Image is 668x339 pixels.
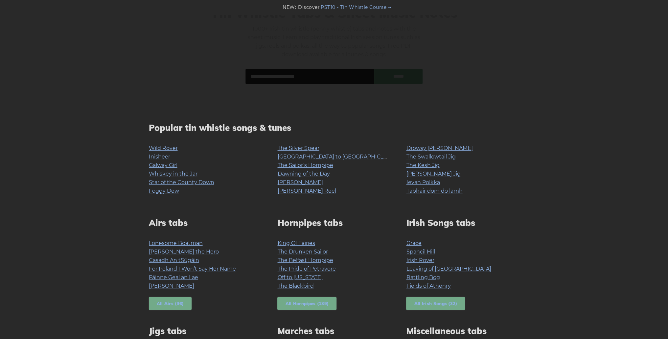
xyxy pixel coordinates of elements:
a: [PERSON_NAME] Jig [406,171,460,177]
a: The Blackbird [277,283,313,289]
a: PST10 - Tin Whistle Course [321,4,386,11]
a: Fáinne Geal an Lae [149,274,198,280]
a: All Hornpipes (139) [277,297,336,310]
a: The Pride of Petravore [277,266,335,272]
a: [PERSON_NAME] [277,179,323,185]
a: Galway Girl [149,162,177,168]
h2: Hornpipes tabs [277,218,390,228]
a: [PERSON_NAME] Reel [277,188,336,194]
span: Discover [298,4,320,11]
a: Ievan Polkka [406,179,440,185]
h2: Airs tabs [149,218,262,228]
a: Casadh An tSúgáin [149,257,199,263]
a: Leaving of [GEOGRAPHIC_DATA] [406,266,491,272]
a: The Sailor’s Hornpipe [277,162,333,168]
a: Irish Rover [406,257,434,263]
a: Tabhair dom do lámh [406,188,462,194]
span: NEW: [283,4,296,11]
a: Wild Rover [149,145,178,151]
a: King Of Fairies [277,240,315,246]
a: Lonesome Boatman [149,240,203,246]
a: Foggy Dew [149,188,179,194]
a: Dawning of the Day [277,171,330,177]
a: The Swallowtail Jig [406,154,455,160]
a: Spancil Hill [406,249,435,255]
a: [PERSON_NAME] the Hero [149,249,219,255]
a: [PERSON_NAME] [149,283,194,289]
a: All Airs (36) [149,297,192,310]
a: The Silver Spear [277,145,319,151]
a: Inisheer [149,154,170,160]
a: Rattling Bog [406,274,440,280]
a: Fields of Athenry [406,283,450,289]
a: [GEOGRAPHIC_DATA] to [GEOGRAPHIC_DATA] [277,154,399,160]
a: Star of the County Down [149,179,214,185]
a: The Belfast Hornpipe [277,257,333,263]
a: All Irish Songs (32) [406,297,465,310]
a: The Kesh Jig [406,162,439,168]
h2: Jigs tabs [149,326,262,336]
h2: Miscellaneous tabs [406,326,519,336]
a: Off to [US_STATE] [277,274,322,280]
a: Whiskey in the Jar [149,171,197,177]
a: Drowsy [PERSON_NAME] [406,145,472,151]
a: The Drunken Sailor [277,249,328,255]
h2: Marches tabs [277,326,390,336]
h1: Tin Whistle Tabs & Sheet Music Notes [149,5,519,21]
h2: Irish Songs tabs [406,218,519,228]
p: 1000+ Irish tin whistle (penny whistle) tabs and notes with the sheet music. Learn and play tradi... [245,25,423,59]
a: Grace [406,240,421,246]
h2: Popular tin whistle songs & tunes [149,123,519,133]
a: For Ireland I Won’t Say Her Name [149,266,236,272]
